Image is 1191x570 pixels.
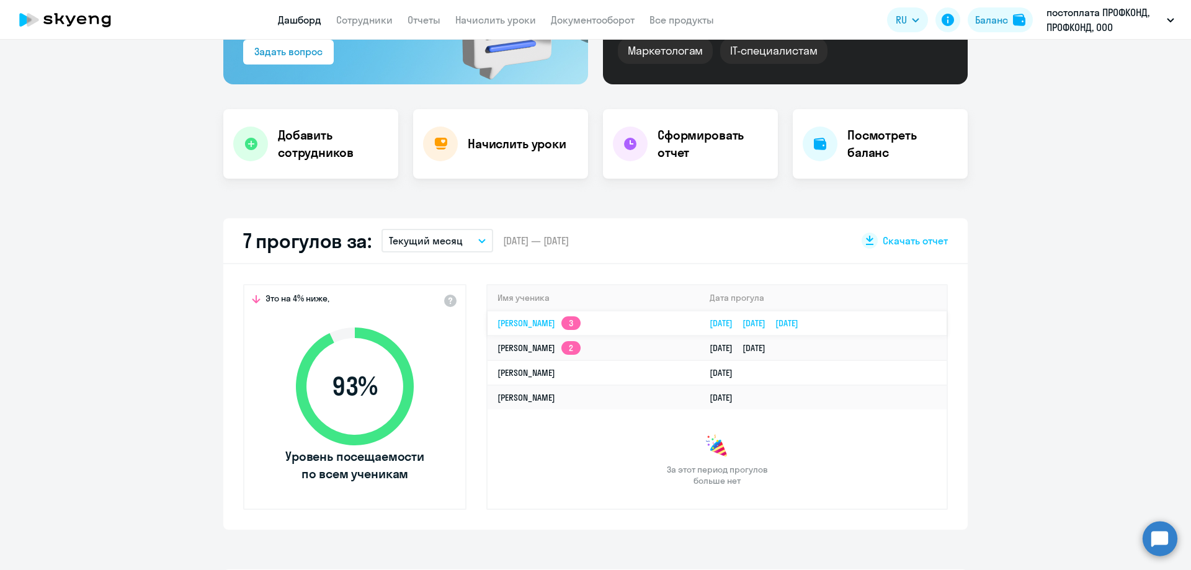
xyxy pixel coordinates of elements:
h4: Посмотреть баланс [847,127,958,161]
img: congrats [705,434,729,459]
a: Начислить уроки [455,14,536,26]
h2: 7 прогулов за: [243,228,372,253]
app-skyeng-badge: 3 [561,316,581,330]
a: [PERSON_NAME]2 [497,342,581,354]
button: Текущий месяц [381,229,493,252]
a: Отчеты [408,14,440,26]
h4: Добавить сотрудников [278,127,388,161]
p: постоплата ПРОФКОНД, ПРОФКОНД, ООО [1046,5,1162,35]
div: Баланс [975,12,1008,27]
th: Дата прогула [700,285,947,311]
span: Это на 4% ниже, [265,293,329,308]
a: [DATE] [710,367,743,378]
a: [DATE][DATE] [710,342,775,354]
a: Документооборот [551,14,635,26]
a: [DATE][DATE][DATE] [710,318,808,329]
a: [PERSON_NAME] [497,392,555,403]
button: RU [887,7,928,32]
a: [PERSON_NAME] [497,367,555,378]
h4: Начислить уроки [468,135,566,153]
p: Текущий месяц [389,233,463,248]
button: Задать вопрос [243,40,334,65]
a: [DATE] [710,392,743,403]
div: Задать вопрос [254,44,323,59]
div: IT-специалистам [720,38,827,64]
a: Сотрудники [336,14,393,26]
app-skyeng-badge: 2 [561,341,581,355]
span: 93 % [283,372,426,401]
a: Все продукты [649,14,714,26]
span: Скачать отчет [883,234,948,247]
span: Уровень посещаемости по всем ученикам [283,448,426,483]
img: balance [1013,14,1025,26]
button: Балансbalance [968,7,1033,32]
a: [PERSON_NAME]3 [497,318,581,329]
h4: Сформировать отчет [658,127,768,161]
div: Маркетологам [618,38,713,64]
a: Дашборд [278,14,321,26]
span: За этот период прогулов больше нет [665,464,769,486]
span: RU [896,12,907,27]
button: постоплата ПРОФКОНД, ПРОФКОНД, ООО [1040,5,1180,35]
th: Имя ученика [488,285,700,311]
span: [DATE] — [DATE] [503,234,569,247]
